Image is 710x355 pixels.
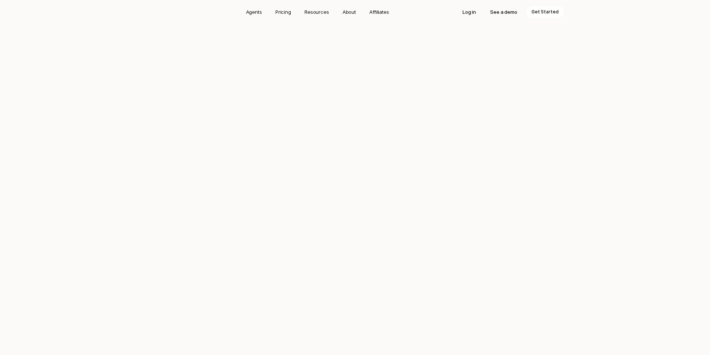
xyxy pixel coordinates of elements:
a: About [338,6,360,18]
p: Log in [463,8,476,16]
strong: entire Lead-to-Cash cycle [266,77,429,94]
a: See a demo [485,6,523,18]
a: Agents [242,6,266,18]
p: Affiliates [369,8,389,16]
p: Get Started [531,8,559,16]
a: Log in [457,6,481,18]
a: Get Started [310,135,351,148]
a: Pricing [271,6,296,18]
a: Resources [300,6,334,18]
a: Affiliates [365,6,394,18]
p: Get Started [316,138,345,145]
p: Resources [304,8,329,16]
p: AI Agents to automate the for . From trade intelligence, demand forecasting, lead generation, lea... [251,76,460,124]
p: Agents [246,8,262,16]
p: Pricing [275,8,291,16]
a: Get Started [526,6,564,18]
p: About [343,8,356,16]
a: Watch Demo [357,135,400,148]
h1: AI Agents for Supply Chain Managers [191,46,519,67]
strong: Manufacturers & Commodity traders [291,87,408,94]
p: See a demo [490,8,517,16]
p: Watch Demo [364,138,394,145]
